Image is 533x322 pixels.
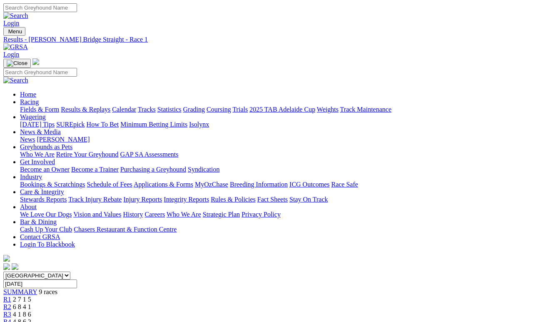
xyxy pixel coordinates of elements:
[20,181,85,188] a: Bookings & Scratchings
[20,98,39,105] a: Racing
[71,166,119,173] a: Become a Trainer
[20,158,55,165] a: Get Involved
[20,106,530,113] div: Racing
[3,263,10,270] img: facebook.svg
[3,255,10,262] img: logo-grsa-white.png
[39,288,57,295] span: 9 races
[289,181,329,188] a: ICG Outcomes
[3,311,11,318] a: R3
[56,121,85,128] a: SUREpick
[20,136,530,143] div: News & Media
[20,233,60,240] a: Contact GRSA
[13,311,31,318] span: 4 1 8 6
[3,303,11,310] a: R2
[20,121,55,128] a: [DATE] Tips
[20,106,59,113] a: Fields & Form
[242,211,281,218] a: Privacy Policy
[56,151,119,158] a: Retire Your Greyhound
[3,20,19,27] a: Login
[13,296,31,303] span: 2 7 1 5
[3,59,31,68] button: Toggle navigation
[20,218,57,225] a: Bar & Dining
[3,68,77,77] input: Search
[3,288,37,295] a: SUMMARY
[37,136,90,143] a: [PERSON_NAME]
[3,51,19,58] a: Login
[183,106,205,113] a: Grading
[167,211,201,218] a: Who We Are
[289,196,328,203] a: Stay On Track
[20,113,46,120] a: Wagering
[20,143,72,150] a: Greyhounds as Pets
[20,196,530,203] div: Care & Integrity
[20,196,67,203] a: Stewards Reports
[230,181,288,188] a: Breeding Information
[331,181,358,188] a: Race Safe
[317,106,339,113] a: Weights
[195,181,228,188] a: MyOzChase
[3,77,28,84] img: Search
[20,226,530,233] div: Bar & Dining
[120,121,187,128] a: Minimum Betting Limits
[3,43,28,51] img: GRSA
[7,60,27,67] img: Close
[20,181,530,188] div: Industry
[144,211,165,218] a: Careers
[20,173,42,180] a: Industry
[13,303,31,310] span: 6 8 4 1
[211,196,256,203] a: Rules & Policies
[3,12,28,20] img: Search
[123,196,162,203] a: Injury Reports
[112,106,136,113] a: Calendar
[87,121,119,128] a: How To Bet
[74,226,177,233] a: Chasers Restaurant & Function Centre
[189,121,209,128] a: Isolynx
[20,91,36,98] a: Home
[68,196,122,203] a: Track Injury Rebate
[340,106,391,113] a: Track Maintenance
[20,226,72,233] a: Cash Up Your Club
[61,106,110,113] a: Results & Replays
[138,106,156,113] a: Tracks
[3,36,530,43] a: Results - [PERSON_NAME] Bridge Straight - Race 1
[232,106,248,113] a: Trials
[20,211,530,218] div: About
[203,211,240,218] a: Strategic Plan
[207,106,231,113] a: Coursing
[20,203,37,210] a: About
[20,166,70,173] a: Become an Owner
[20,151,55,158] a: Who We Are
[32,58,39,65] img: logo-grsa-white.png
[20,136,35,143] a: News
[134,181,193,188] a: Applications & Forms
[123,211,143,218] a: History
[20,128,61,135] a: News & Media
[164,196,209,203] a: Integrity Reports
[20,121,530,128] div: Wagering
[257,196,288,203] a: Fact Sheets
[3,296,11,303] a: R1
[120,166,186,173] a: Purchasing a Greyhound
[120,151,179,158] a: GAP SA Assessments
[3,3,77,12] input: Search
[188,166,219,173] a: Syndication
[20,151,530,158] div: Greyhounds as Pets
[73,211,121,218] a: Vision and Values
[3,280,77,288] input: Select date
[20,211,72,218] a: We Love Our Dogs
[20,241,75,248] a: Login To Blackbook
[157,106,182,113] a: Statistics
[20,166,530,173] div: Get Involved
[3,27,25,36] button: Toggle navigation
[87,181,132,188] a: Schedule of Fees
[8,28,22,35] span: Menu
[249,106,315,113] a: 2025 TAB Adelaide Cup
[20,188,64,195] a: Care & Integrity
[12,263,18,270] img: twitter.svg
